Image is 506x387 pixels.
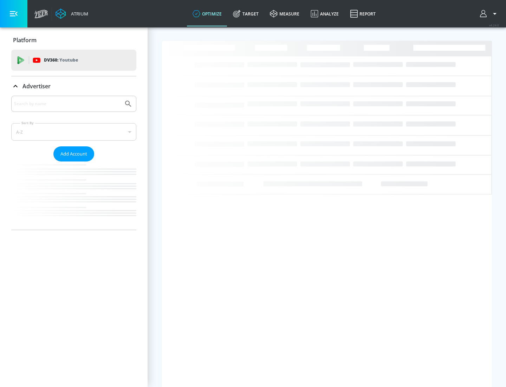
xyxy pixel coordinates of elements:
a: Analyze [305,1,344,26]
p: Advertiser [22,82,51,90]
nav: list of Advertiser [11,161,136,230]
a: measure [264,1,305,26]
a: optimize [187,1,227,26]
span: v 4.24.0 [489,23,499,27]
p: Youtube [59,56,78,64]
p: DV360: [44,56,78,64]
a: Atrium [56,8,88,19]
div: Advertiser [11,76,136,96]
a: Report [344,1,381,26]
label: Sort By [20,121,35,125]
div: Atrium [68,11,88,17]
div: DV360: Youtube [11,50,136,71]
div: A-Z [11,123,136,141]
p: Platform [13,36,37,44]
span: Add Account [60,150,87,158]
input: Search by name [14,99,121,108]
a: Target [227,1,264,26]
div: Platform [11,30,136,50]
button: Add Account [53,146,94,161]
div: Advertiser [11,96,136,230]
